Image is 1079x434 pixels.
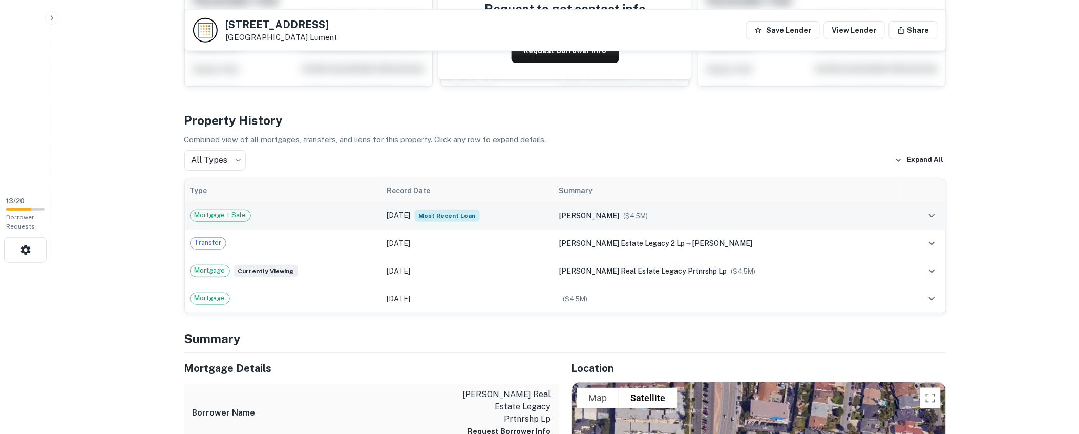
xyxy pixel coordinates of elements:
[692,239,753,247] span: [PERSON_NAME]
[923,262,941,280] button: expand row
[6,214,35,230] span: Borrower Requests
[559,238,894,249] div: →
[184,361,559,376] h5: Mortgage Details
[185,179,382,202] th: Type
[226,33,337,42] p: [GEOGRAPHIC_DATA]
[577,388,619,408] button: Show street map
[382,230,554,257] td: [DATE]
[234,265,298,277] span: Currently viewing
[184,150,246,171] div: All Types
[554,179,899,202] th: Summary
[619,388,678,408] button: Show satellite imagery
[889,21,938,39] button: Share
[559,239,685,247] span: [PERSON_NAME] estate legacy 2 lp
[382,202,554,230] td: [DATE]
[382,257,554,285] td: [DATE]
[184,111,946,130] h4: Property History
[191,293,229,303] span: Mortgage
[459,388,551,425] p: [PERSON_NAME] real estate legacy prtnrshp lp
[572,361,946,376] h5: Location
[6,197,25,205] span: 13 / 20
[559,212,619,220] span: [PERSON_NAME]
[193,407,256,419] h6: Borrower Name
[226,19,337,30] h5: [STREET_ADDRESS]
[184,329,946,348] h4: Summary
[623,212,648,220] span: ($ 4.5M )
[191,265,229,276] span: Mortgage
[923,235,941,252] button: expand row
[923,207,941,224] button: expand row
[824,21,885,39] a: View Lender
[382,285,554,313] td: [DATE]
[920,388,941,408] button: Toggle fullscreen view
[923,290,941,307] button: expand row
[731,267,756,275] span: ($ 4.5M )
[746,21,820,39] button: Save Lender
[310,33,337,42] a: Lument
[382,179,554,202] th: Record Date
[191,238,226,248] span: Transfer
[191,210,250,220] span: Mortgage + Sale
[563,295,587,303] span: ($ 4.5M )
[559,267,727,275] span: [PERSON_NAME] real estate legacy prtnrshp lp
[893,153,946,168] button: Expand All
[1028,352,1079,401] iframe: Chat Widget
[415,210,480,222] span: Most Recent Loan
[184,134,946,146] p: Combined view of all mortgages, transfers, and liens for this property. Click any row to expand d...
